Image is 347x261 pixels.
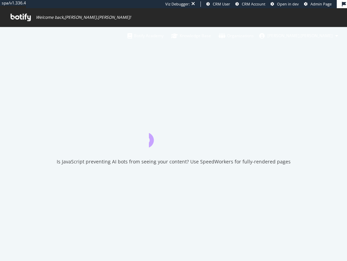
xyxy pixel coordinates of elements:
[254,30,344,41] button: [PERSON_NAME].[PERSON_NAME]
[165,1,190,7] div: Viz Debugger:
[171,27,211,45] a: Knowledge Base
[149,123,198,147] div: animation
[219,27,254,45] a: Organizations
[36,15,131,20] span: Welcome back, [PERSON_NAME].[PERSON_NAME] !
[57,158,291,165] div: Is JavaScript preventing AI bots from seeing your content? Use SpeedWorkers for fully-rendered pages
[171,32,211,39] div: Knowledge Base
[270,1,299,7] a: Open in dev
[242,1,265,6] span: CRM Account
[127,27,164,45] a: Botify Academy
[277,1,299,6] span: Open in dev
[206,1,230,7] a: CRM User
[127,32,164,39] div: Botify Academy
[310,1,332,6] span: Admin Page
[267,33,333,39] span: jeffrey.louella
[304,1,332,7] a: Admin Page
[219,32,254,39] div: Organizations
[235,1,265,7] a: CRM Account
[213,1,230,6] span: CRM User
